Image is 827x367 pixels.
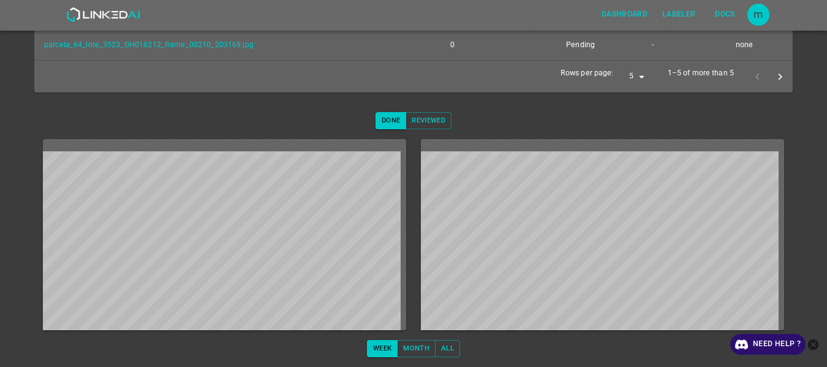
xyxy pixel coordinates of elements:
[806,334,821,355] button: close-help
[668,68,734,79] p: 1–5 of more than 5
[726,29,793,61] td: none
[747,4,769,26] button: Open settings
[397,340,436,357] button: Month
[619,69,648,85] div: 5
[594,2,655,27] a: Dashboard
[556,29,642,61] td: Pending
[367,340,398,357] button: Week
[435,340,460,357] button: All
[66,7,140,22] img: LinkedAI
[376,112,406,129] button: Done
[597,4,652,25] button: Dashboard
[642,29,725,61] td: -
[769,66,791,88] button: next page
[44,40,254,49] a: parcela_64_lote_3523_GH016212_frame_00210_203169.jpg
[706,4,745,25] button: Docs
[655,2,703,27] a: Labeler
[747,4,769,26] div: m
[730,334,806,355] a: Need Help ?
[406,112,451,129] button: Reviewed
[657,4,700,25] button: Labeler
[703,2,747,27] a: Docs
[561,68,614,79] p: Rows per page:
[440,29,556,61] td: 0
